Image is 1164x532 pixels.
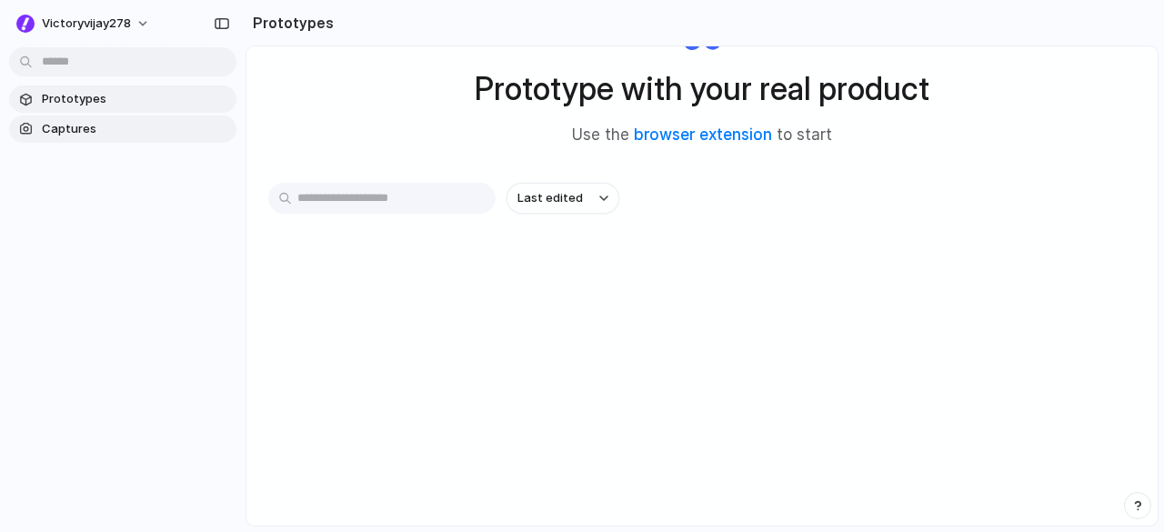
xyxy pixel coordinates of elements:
[9,9,159,38] button: victoryvijay278
[246,12,334,34] h2: Prototypes
[517,189,583,207] span: Last edited
[507,183,619,214] button: Last edited
[42,90,229,108] span: Prototypes
[42,15,131,33] span: victoryvijay278
[475,65,929,113] h1: Prototype with your real product
[9,115,236,143] a: Captures
[572,124,832,147] span: Use the to start
[9,85,236,113] a: Prototypes
[634,125,772,144] a: browser extension
[42,120,229,138] span: Captures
